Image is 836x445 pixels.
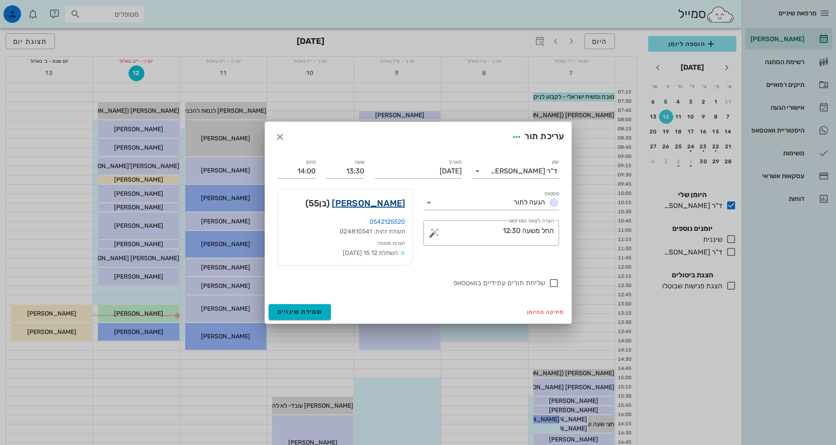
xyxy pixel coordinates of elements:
[277,279,545,287] label: שליחת תורים עתידיים בוואטסאפ
[509,129,564,145] div: עריכת תור
[508,218,553,224] label: הערה לצוות המרפאה
[309,198,319,208] span: 55
[305,196,330,210] span: (בן )
[490,167,557,175] div: ד"ר [PERSON_NAME]
[377,240,405,246] small: הערות מטופל:
[306,159,316,165] label: סיום
[513,198,545,206] span: הגעה לתור
[269,304,331,320] button: שמירת שינויים
[423,196,559,210] div: סטטוסהגעה לתור
[527,309,564,315] span: מחיקה מהיומן
[552,159,559,165] label: יומן
[370,218,405,226] a: 0542125520
[277,308,323,316] span: שמירת שינויים
[524,306,568,318] button: מחיקה מהיומן
[448,159,462,165] label: תאריך
[472,164,559,178] div: יומןד"ר [PERSON_NAME]
[354,159,364,165] label: שעה
[343,249,398,257] span: השתלת 12 15 [DATE]
[332,196,405,210] a: [PERSON_NAME]
[285,227,405,237] div: תעודת זהות: 024810541
[545,190,559,197] label: סטטוס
